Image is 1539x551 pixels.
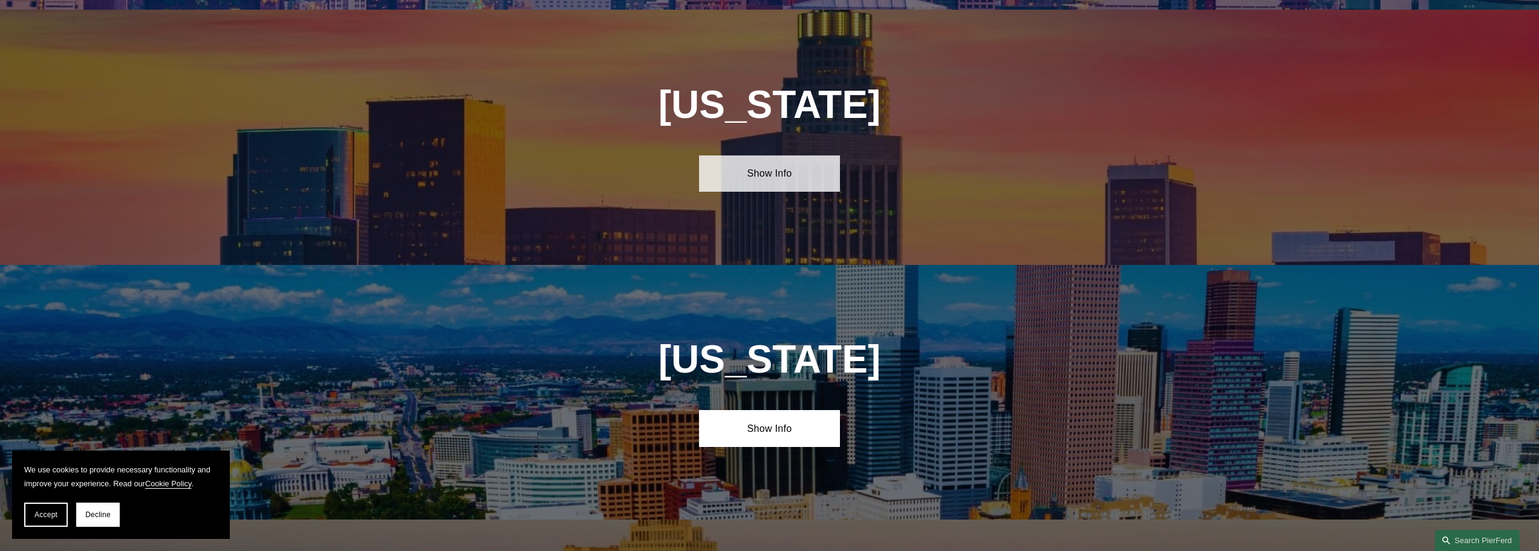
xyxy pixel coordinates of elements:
p: We use cookies to provide necessary functionality and improve your experience. Read our . [24,463,218,491]
span: Accept [34,510,57,519]
h1: [US_STATE] [593,83,946,127]
h1: [US_STATE] [593,337,946,382]
a: Search this site [1435,530,1520,551]
a: Show Info [699,410,840,446]
section: Cookie banner [12,451,230,539]
a: Cookie Policy [145,479,192,488]
span: Decline [85,510,111,519]
button: Accept [24,503,68,527]
button: Decline [76,503,120,527]
a: Show Info [699,155,840,192]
